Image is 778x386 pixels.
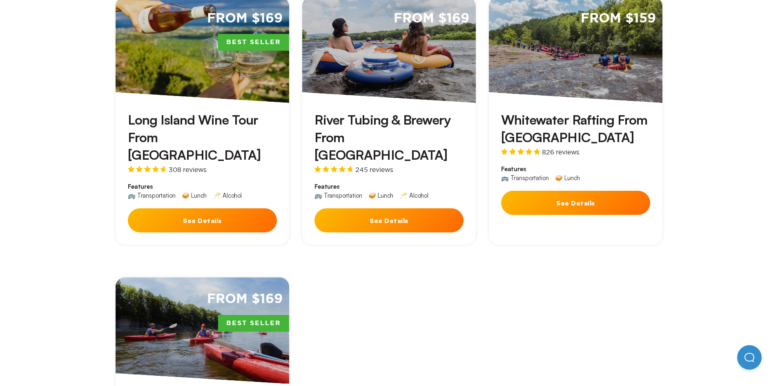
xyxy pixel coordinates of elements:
[581,10,656,27] span: From $159
[501,191,650,215] button: See Details
[128,192,175,199] div: 🚌 Transportation
[314,208,464,232] button: See Details
[501,175,548,181] div: 🚌 Transportation
[394,10,469,27] span: From $169
[314,192,362,199] div: 🚌 Transportation
[501,111,650,146] h3: Whitewater Rafting From [GEOGRAPHIC_DATA]
[501,165,650,173] span: Features
[368,192,393,199] div: 🥪 Lunch
[128,183,277,191] span: Features
[542,149,580,155] span: 826 reviews
[218,315,289,332] span: Best Seller
[555,175,580,181] div: 🥪 Lunch
[128,208,277,232] button: See Details
[314,183,464,191] span: Features
[207,10,283,27] span: From $169
[207,290,283,308] span: From $169
[182,192,207,199] div: 🥪 Lunch
[169,166,207,173] span: 308 reviews
[355,166,393,173] span: 245 reviews
[400,192,428,199] div: 🥂 Alcohol
[213,192,242,199] div: 🥂 Alcohol
[737,345,762,370] iframe: Help Scout Beacon - Open
[218,34,289,51] span: Best Seller
[128,111,277,164] h3: Long Island Wine Tour From [GEOGRAPHIC_DATA]
[314,111,464,164] h3: River Tubing & Brewery From [GEOGRAPHIC_DATA]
